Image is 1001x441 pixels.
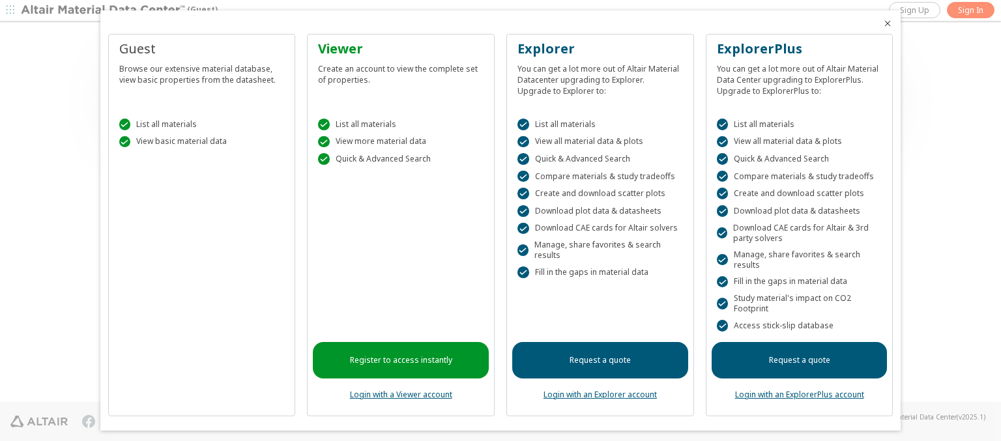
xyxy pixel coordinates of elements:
[717,188,882,199] div: Create and download scatter plots
[717,227,727,239] div: 
[318,153,484,165] div: Quick & Advanced Search
[517,240,683,261] div: Manage, share favorites & search results
[717,153,729,165] div: 
[717,249,882,270] div: Manage, share favorites & search results
[119,119,285,130] div: List all materials
[318,136,484,148] div: View more material data
[717,320,882,332] div: Access stick-slip database
[517,188,683,199] div: Create and download scatter plots
[717,171,882,182] div: Compare materials & study tradeoffs
[717,58,882,96] div: You can get a lot more out of Altair Material Data Center upgrading to ExplorerPlus. Upgrade to E...
[717,119,729,130] div: 
[717,276,882,288] div: Fill in the gaps in material data
[717,153,882,165] div: Quick & Advanced Search
[717,320,729,332] div: 
[717,171,729,182] div: 
[517,188,529,199] div: 
[313,342,489,378] a: Register to access instantly
[517,266,683,278] div: Fill in the gaps in material data
[717,136,729,148] div: 
[717,276,729,288] div: 
[717,298,728,309] div: 
[517,153,529,165] div: 
[119,58,285,85] div: Browse our extensive material database, view basic properties from the datasheet.
[318,136,330,148] div: 
[318,40,484,58] div: Viewer
[517,171,529,182] div: 
[717,205,729,217] div: 
[119,136,285,148] div: View basic material data
[544,389,657,400] a: Login with an Explorer account
[517,119,529,130] div: 
[517,136,683,148] div: View all material data & plots
[318,119,484,130] div: List all materials
[717,293,882,314] div: Study material's impact on CO2 Footprint
[517,205,529,217] div: 
[717,188,729,199] div: 
[717,40,882,58] div: ExplorerPlus
[119,119,131,130] div: 
[517,136,529,148] div: 
[517,119,683,130] div: List all materials
[517,205,683,217] div: Download plot data & datasheets
[119,40,285,58] div: Guest
[318,58,484,85] div: Create an account to view the complete set of properties.
[717,205,882,217] div: Download plot data & datasheets
[119,136,131,148] div: 
[517,223,529,235] div: 
[318,153,330,165] div: 
[517,244,529,256] div: 
[735,389,864,400] a: Login with an ExplorerPlus account
[517,58,683,96] div: You can get a lot more out of Altair Material Datacenter upgrading to Explorer. Upgrade to Explor...
[517,266,529,278] div: 
[517,153,683,165] div: Quick & Advanced Search
[517,223,683,235] div: Download CAE cards for Altair solvers
[882,18,893,29] button: Close
[350,389,452,400] a: Login with a Viewer account
[717,254,728,266] div: 
[717,223,882,244] div: Download CAE cards for Altair & 3rd party solvers
[717,136,882,148] div: View all material data & plots
[318,119,330,130] div: 
[517,40,683,58] div: Explorer
[717,119,882,130] div: List all materials
[512,342,688,378] a: Request a quote
[517,171,683,182] div: Compare materials & study tradeoffs
[712,342,888,378] a: Request a quote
